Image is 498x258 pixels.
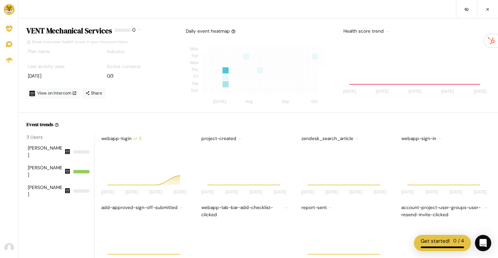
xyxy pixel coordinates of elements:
tspan: [DATE] [225,190,238,195]
div: account-project-user-groups-user-resend-invite-clicked [400,203,490,220]
img: Avatar [4,243,14,253]
div: project-created [200,134,290,143]
tspan: [DATE] [376,89,389,94]
tspan: Sun [191,88,198,93]
label: Industry [107,48,125,55]
div: webapp-tab-bar-add-checklist-clicked [200,203,290,220]
tspan: [DATE] [250,190,262,195]
tspan: Mon [190,47,198,51]
div: [PERSON_NAME] [28,165,63,178]
tspan: Aug [245,100,252,104]
div: 0 / 4 [453,237,464,245]
div: 3 Users [26,134,94,141]
tspan: Sep [282,100,289,104]
tspan: [DATE] [213,100,226,104]
a: View on Intercom [26,88,80,99]
div: webapp-login [100,134,190,143]
tspan: [DATE] [401,190,414,195]
tspan: [DATE] [409,89,421,94]
div: 0 [132,27,136,38]
tspan: Fri [193,74,198,79]
div: [PERSON_NAME] [28,145,63,159]
tspan: [DATE] [150,190,162,195]
div: Open Intercom Messenger [475,235,491,251]
h4: VENT Mechanical Services [26,27,112,35]
div: Get started! [421,237,450,245]
tspan: [DATE] [425,190,438,195]
div: zendesk_search_article [300,134,390,143]
tspan: Wed [190,61,198,65]
tspan: [DATE] [325,190,338,195]
img: Brand [4,4,15,15]
div: Health score trend [342,27,490,36]
div: 0% [73,150,89,154]
div: [DATE] [28,73,94,80]
div: Daily event heatmap [186,28,236,35]
tspan: [DATE] [474,190,486,195]
div: 0% [73,189,89,193]
tspan: [DATE] [343,89,356,94]
tspan: [DATE] [450,190,462,195]
div: 0/3 [107,73,173,80]
label: Plan name [28,48,50,55]
tspan: [DATE] [474,89,487,94]
tspan: [DATE] [101,190,114,195]
div: add-approved-sign-off-submitted [100,203,190,212]
div: webapp-sign-in [400,134,490,143]
h6: Event trends [26,121,53,128]
div: [PERSON_NAME] [28,184,63,198]
tspan: [DATE] [441,89,454,94]
div: report-sent [300,203,390,212]
div: 3 [133,135,141,142]
tspan: [DATE] [174,190,186,195]
span: View on Intercom [37,90,77,96]
label: Last activity date [28,63,65,70]
tspan: [DATE] [374,190,386,195]
tspan: Tue [191,54,198,58]
a: Share [82,88,105,99]
div: 100% [73,170,89,173]
tspan: [DATE] [274,190,286,195]
tspan: [DATE] [125,190,138,195]
tspan: Sat [192,81,198,86]
tspan: Thu [191,67,198,72]
tspan: Oct [311,100,318,104]
tspan: [DATE] [301,190,314,195]
tspan: [DATE] [201,190,214,195]
tspan: [DATE] [350,190,362,195]
a: Show customer health score in your Intercom Inbox [26,39,128,45]
label: Active contacts [107,63,141,70]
